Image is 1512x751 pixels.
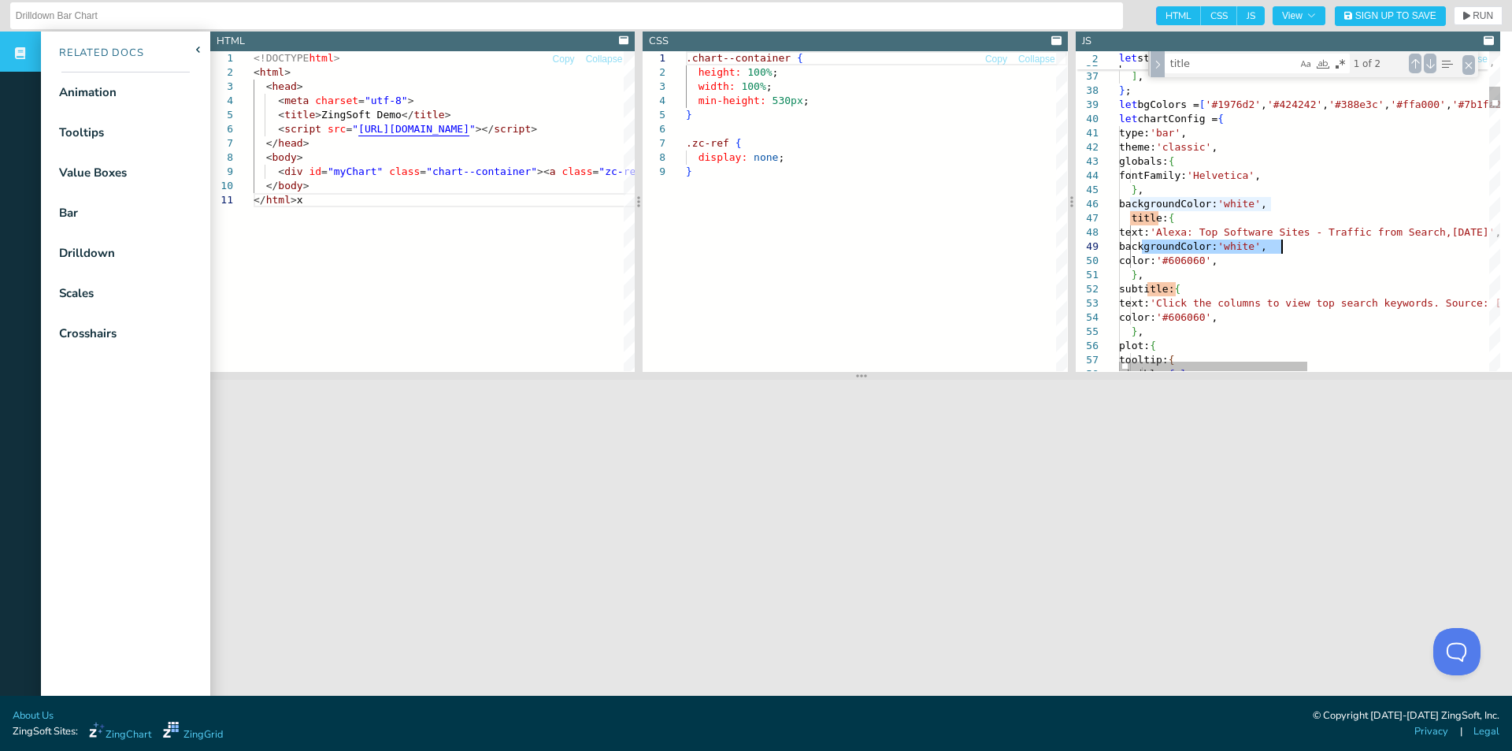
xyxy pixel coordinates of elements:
[1131,269,1137,281] span: }
[1433,628,1480,675] iframe: Toggle Customer Support
[649,34,669,49] div: CSS
[1335,6,1446,26] button: Sign Up to Save
[699,80,736,92] span: width:
[365,95,408,106] span: "utf-8"
[1076,367,1099,381] div: 58
[699,66,742,78] span: height:
[210,80,233,94] div: 3
[272,80,296,92] span: head
[445,109,451,121] span: >
[210,122,233,136] div: 6
[1298,56,1314,72] div: Match Case (Alt+C)
[59,124,104,142] div: Tooltips
[266,80,272,92] span: <
[1460,724,1462,739] span: |
[1473,11,1493,20] span: RUN
[1150,226,1452,238] span: 'Alexa: Top Software Sites - Traffic from Search,
[1451,99,1506,110] span: '#7b1fa2'
[389,165,420,177] span: class
[1151,51,1165,77] div: Toggle Replace
[586,54,623,64] span: Collapse
[163,722,223,742] a: ZingGrid
[1473,724,1499,739] a: Legal
[1217,113,1224,125] span: {
[699,95,766,106] span: min-height:
[1137,283,1168,295] span: title
[1217,240,1261,252] span: 'white'
[1180,127,1187,139] span: ,
[16,3,1117,28] input: Untitled Demo
[1150,127,1180,139] span: 'bar'
[1076,112,1099,126] div: 40
[254,52,309,64] span: <!DOCTYPE
[643,51,665,65] div: 1
[1462,55,1475,75] div: Close (Escape)
[1125,84,1131,96] span: ;
[1414,724,1448,739] a: Privacy
[59,325,117,343] div: Crosshairs
[1119,297,1150,309] span: text:
[1137,184,1143,195] span: ,
[1165,54,1297,72] textarea: Find
[643,122,665,136] div: 6
[1131,325,1137,337] span: }
[210,136,233,151] div: 7
[1446,99,1452,110] span: ,
[210,94,233,108] div: 4
[1076,240,1099,254] div: 49
[1119,340,1150,351] span: plot:
[1076,69,1099,84] div: 37
[1076,197,1099,211] div: 46
[773,66,779,78] span: ;
[210,193,233,207] div: 11
[328,165,383,177] span: "myChart"
[328,123,346,135] span: src
[1205,99,1260,110] span: '#1976d2'
[334,52,340,64] span: >
[272,151,296,163] span: body
[643,65,665,80] div: 2
[1162,212,1168,224] span: :
[1211,141,1217,153] span: ,
[561,165,592,177] span: class
[402,109,414,121] span: </
[1168,212,1174,224] span: {
[315,109,321,121] span: >
[1082,34,1091,49] div: JS
[1076,98,1099,112] div: 39
[41,46,144,61] div: Related Docs
[1332,56,1348,72] div: Use Regular Expression (Alt+R)
[266,151,272,163] span: <
[266,137,279,149] span: </
[1168,283,1174,295] span: :
[59,164,127,182] div: Value Boxes
[1076,339,1099,353] div: 56
[1273,6,1325,25] button: View
[1454,6,1503,25] button: RUN
[1261,99,1267,110] span: ,
[553,54,575,64] span: Copy
[278,137,302,149] span: head
[1076,154,1099,169] div: 43
[1156,311,1211,323] span: '#606060'
[1438,55,1455,72] div: Find in Selection (Alt+L)
[284,95,309,106] span: meta
[1390,99,1445,110] span: '#ffa000'
[1211,311,1217,323] span: ,
[1131,184,1137,195] span: }
[1119,354,1169,366] span: tooltip:
[1156,141,1211,153] span: 'classic'
[1076,353,1099,367] div: 57
[1076,282,1099,296] div: 52
[643,136,665,151] div: 7
[552,52,576,67] button: Copy
[1313,708,1499,724] div: © Copyright [DATE]-[DATE] ZingSoft, Inc.
[1174,283,1180,295] span: {
[1237,6,1265,25] span: JS
[352,123,358,135] span: "
[494,123,531,135] span: script
[643,165,665,179] div: 9
[1150,297,1458,309] span: 'Click the columns to view top search keywords. So
[1137,99,1199,110] span: bgColors =
[217,34,245,49] div: HTML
